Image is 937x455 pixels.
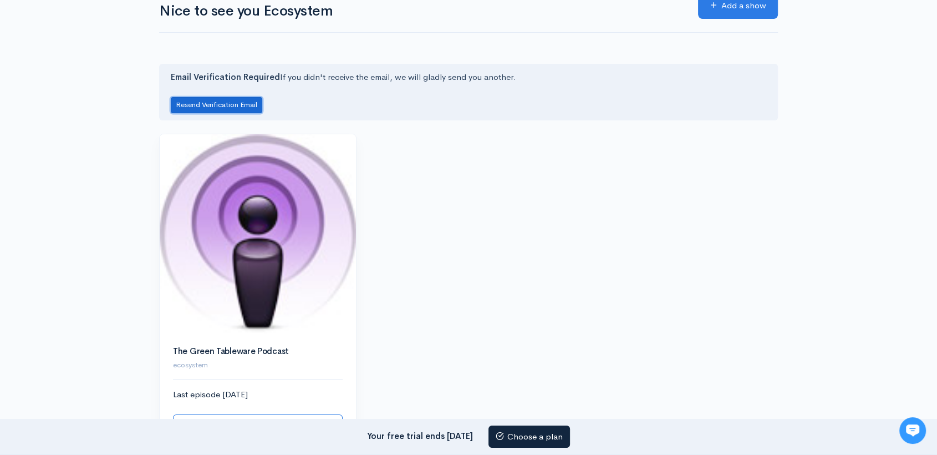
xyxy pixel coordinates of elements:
[17,54,205,72] h1: Hi 👋
[173,360,343,371] p: ecosystem
[17,74,205,127] h2: Just let us know if you need anything and we'll be happy to help! 🙂
[159,64,778,120] div: If you didn't receive the email, we will gladly send you another.
[171,97,262,113] button: Resend Verification Email
[159,3,685,19] h1: Nice to see you Ecosystem
[173,414,343,437] a: Add episode
[367,430,473,441] strong: Your free trial ends [DATE]
[899,417,926,444] iframe: gist-messenger-bubble-iframe
[173,388,343,437] div: Last episode [DATE]
[72,154,133,163] span: New conversation
[160,134,356,334] img: The Green Tableware Podcast
[32,209,198,231] input: Search articles
[488,426,570,448] a: Choose a plan
[173,346,289,356] a: The Green Tableware Podcast
[17,147,205,169] button: New conversation
[15,190,207,204] p: Find an answer quickly
[171,72,280,82] strong: Email Verification Required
